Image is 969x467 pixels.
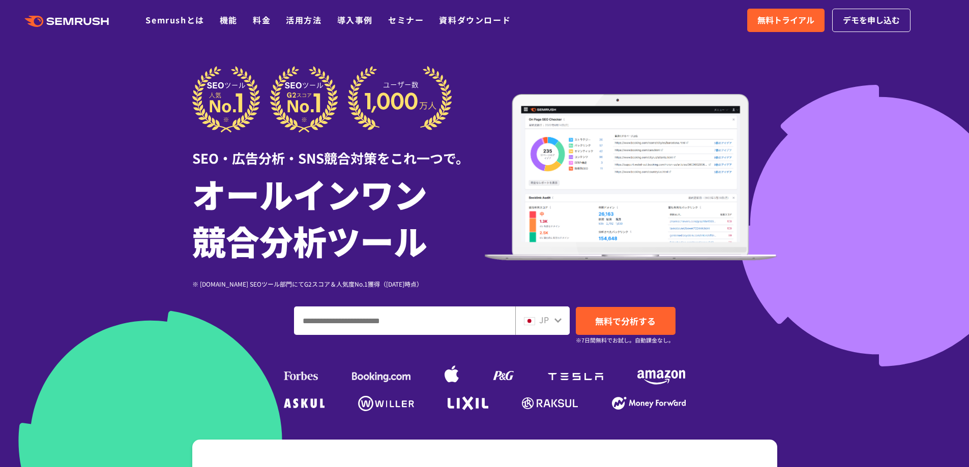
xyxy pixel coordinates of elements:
div: ※ [DOMAIN_NAME] SEOツール部門にてG2スコア＆人気度No.1獲得（[DATE]時点） [192,279,485,289]
span: 無料で分析する [595,315,656,327]
span: デモを申し込む [843,14,900,27]
a: 活用方法 [286,14,321,26]
a: セミナー [388,14,424,26]
a: Semrushとは [145,14,204,26]
h1: オールインワン 競合分析ツール [192,170,485,264]
div: SEO・広告分析・SNS競合対策をこれ一つで。 [192,133,485,168]
a: 機能 [220,14,238,26]
a: 料金 [253,14,271,26]
small: ※7日間無料でお試し。自動課金なし。 [576,335,674,345]
span: 無料トライアル [757,14,814,27]
a: 資料ダウンロード [439,14,511,26]
a: 導入事例 [337,14,373,26]
a: 無料で分析する [576,307,676,335]
input: ドメイン、キーワードまたはURLを入力してください [295,307,515,334]
a: デモを申し込む [832,9,911,32]
span: JP [539,314,549,326]
a: 無料トライアル [747,9,825,32]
